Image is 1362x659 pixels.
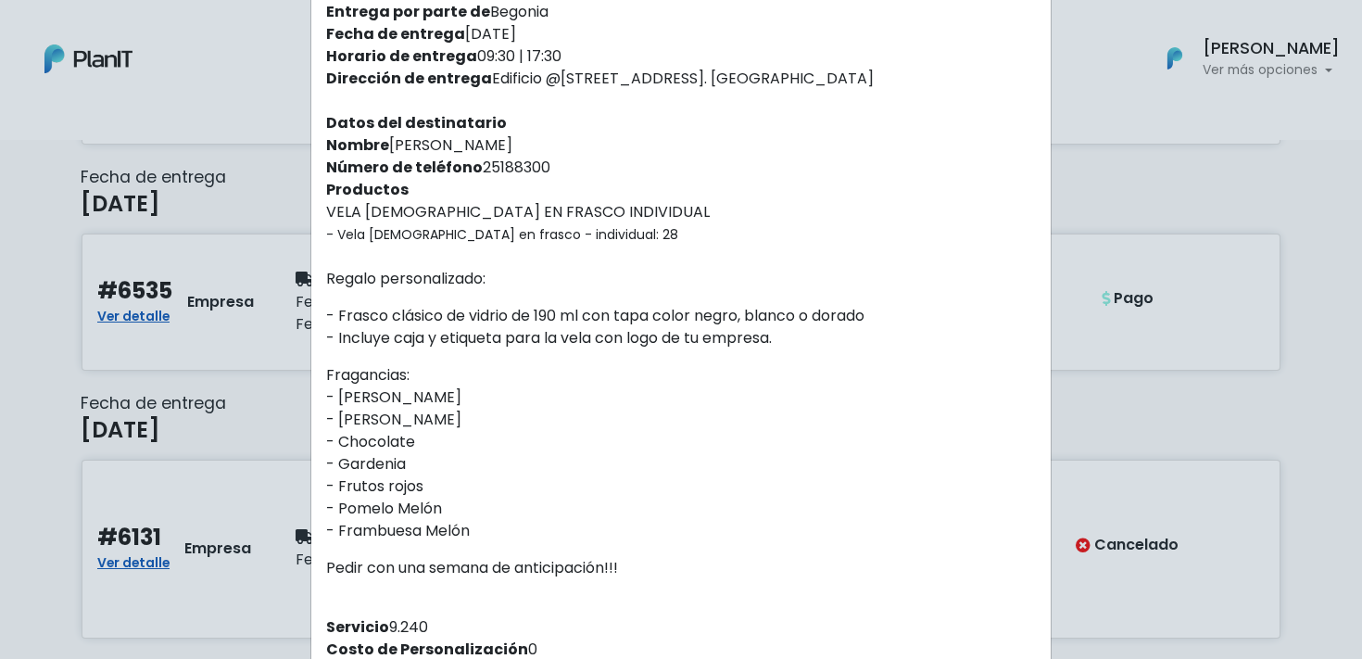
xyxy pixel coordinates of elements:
strong: Fecha de entrega [326,23,465,44]
strong: Horario de entrega [326,45,477,67]
p: - Frasco clásico de vidrio de 190 ml con tapa color negro, blanco o dorado - Incluye caja y etiqu... [326,305,1036,349]
strong: Productos [326,179,409,200]
div: ¿Necesitás ayuda? [95,18,267,54]
strong: Servicio [326,616,389,638]
p: Fragancias: - [PERSON_NAME] - [PERSON_NAME] - Chocolate - Gardenia - Frutos rojos - Pomelo Melón ... [326,364,1036,542]
p: Pedir con una semana de anticipación!!! [326,557,1036,579]
strong: Nombre [326,134,389,156]
strong: Datos del destinatario [326,112,507,133]
p: Regalo personalizado: [326,268,1036,290]
label: Begonia [326,1,549,23]
strong: Entrega por parte de [326,1,490,22]
small: - Vela [DEMOGRAPHIC_DATA] en frasco - individual: 28 [326,225,678,244]
strong: Número de teléfono [326,157,483,178]
strong: Dirección de entrega [326,68,492,89]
